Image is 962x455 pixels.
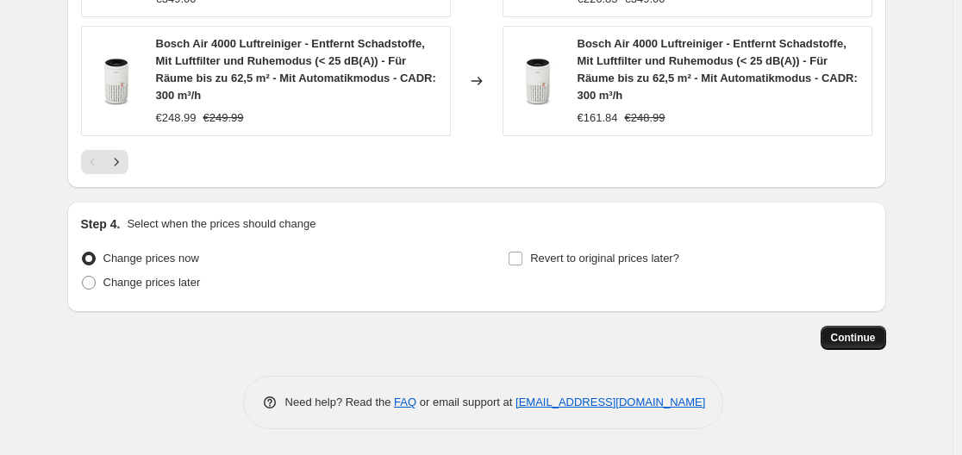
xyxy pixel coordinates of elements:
button: Next [104,150,128,174]
a: FAQ [394,396,416,408]
span: Bosch Air 4000 Luftreiniger - Entfernt Schadstoffe, Mit Luftfilter und Ruhemodus (< 25 dB(A)) - F... [578,37,858,102]
img: 71ZfYCATLzL_80x.jpg [512,55,564,107]
strike: €249.99 [203,109,244,127]
nav: Pagination [81,150,128,174]
button: Continue [821,326,886,350]
span: Revert to original prices later? [530,252,679,265]
span: Bosch Air 4000 Luftreiniger - Entfernt Schadstoffe, Mit Luftfilter und Ruhemodus (< 25 dB(A)) - F... [156,37,436,102]
span: Continue [831,331,876,345]
span: Change prices now [103,252,199,265]
p: Select when the prices should change [127,215,315,233]
span: Change prices later [103,276,201,289]
div: €161.84 [578,109,618,127]
span: Need help? Read the [285,396,395,408]
h2: Step 4. [81,215,121,233]
img: 71ZfYCATLzL_80x.jpg [91,55,142,107]
a: [EMAIL_ADDRESS][DOMAIN_NAME] [515,396,705,408]
div: €248.99 [156,109,197,127]
strike: €248.99 [625,109,665,127]
span: or email support at [416,396,515,408]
